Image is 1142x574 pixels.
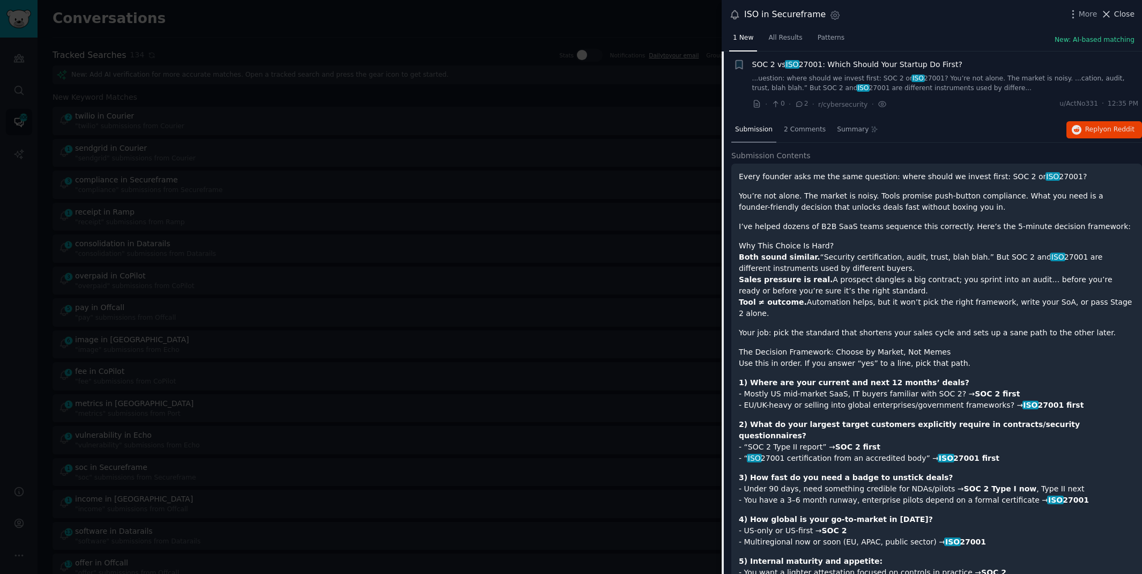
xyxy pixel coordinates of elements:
strong: 4) How global is your go-to-market in [DATE]? [739,515,933,524]
p: I’ve helped dozens of B2B SaaS teams sequence this correctly. Here’s the 5-minute decision framew... [739,221,1134,232]
span: · [1102,99,1104,109]
h1: Why This Choice Is Hard? [739,240,1134,252]
p: - “SOC 2 Type II report” → - “ 27001 certification from an accredited body” → [739,419,1134,464]
p: - US-only or US-first → - Multiregional now or soon (EU, APAC, public sector) → [739,514,1134,548]
span: 0 [771,99,784,109]
p: - Mostly US mid-market SaaS, IT buyers familiar with SOC 2? → - EU/UK-heavy or selling into globa... [739,377,1134,411]
a: 1 New [729,30,757,51]
span: ISO [1047,496,1064,504]
span: · [871,99,873,110]
span: More [1079,9,1097,20]
p: “Security certification, audit, trust, blah blah.” But SOC 2 and 27001 are different instruments ... [739,252,1134,319]
strong: 3) How fast do you need a badge to unstick deals? [739,473,953,482]
strong: 27001 first [1023,401,1084,409]
strong: Tool ≠ outcome. [739,298,807,306]
strong: SOC 2 Type I now [963,484,1036,493]
a: All Results [765,30,806,51]
a: SOC 2 vsISO27001: Which Should Your Startup Do First? [752,59,962,70]
span: · [765,99,767,110]
strong: Sales pressure is real. [739,275,833,284]
span: SOC 2 vs 27001: Which Should Your Startup Do First? [752,59,962,70]
span: 12:35 PM [1108,99,1138,109]
strong: 27001 [945,538,986,546]
span: r/cybersecurity [818,101,867,108]
span: · [812,99,814,110]
span: ISO [1050,253,1065,261]
span: on Reddit [1103,126,1134,133]
span: 1 New [733,33,753,43]
strong: 27001 first [939,454,999,462]
p: - Under 90 days, need something credible for NDAs/pilots → , Type II next - You have a 3–6 month ... [739,472,1134,506]
strong: 2) What do your largest target customers explicitly require in contracts/security questionnaires? [739,420,1080,440]
div: ISO in Secureframe [744,8,826,21]
span: ISO [857,84,870,92]
p: You’re not alone. The market is noisy. Tools promise push‑button compliance. What you need is a f... [739,190,1134,213]
span: Submission [735,125,773,135]
a: ...uestion: where should we invest first: SOC 2 orISO27001? You’re not alone. The market is noisy... [752,74,1139,93]
strong: SOC 2 first [835,443,880,451]
span: ISO [1045,172,1061,181]
span: Summary [837,125,869,135]
button: New: AI-based matching [1055,35,1134,45]
a: Patterns [814,30,848,51]
strong: SOC 2 first [975,389,1020,398]
span: u/ActNo331 [1059,99,1098,109]
span: ISO [1022,401,1039,409]
span: ISO [944,538,961,546]
strong: SOC 2 [822,526,847,535]
span: ISO [911,75,925,82]
strong: Both sound similar. [739,253,820,261]
span: ISO [785,60,800,69]
span: · [789,99,791,110]
strong: 5) Internal maturity and appetite: [739,557,883,565]
span: 2 Comments [784,125,826,135]
span: Submission Contents [731,150,811,161]
span: ISO [747,454,762,462]
button: Close [1101,9,1134,20]
p: Use this in order. If you answer “yes” to a line, pick that path. [739,358,1134,369]
strong: 27001 [1048,496,1089,504]
button: Replyon Reddit [1066,121,1142,138]
span: Reply [1085,125,1134,135]
span: ISO [938,454,954,462]
strong: 1) Where are your current and next 12 months’ deals? [739,378,969,387]
span: 2 [795,99,808,109]
p: Your job: pick the standard that shortens your sales cycle and sets up a sane path to the other l... [739,327,1134,338]
h1: The Decision Framework: Choose by Market, Not Memes [739,347,1134,358]
button: More [1067,9,1097,20]
span: Close [1114,9,1134,20]
p: Every founder asks me the same question: where should we invest first: SOC 2 or 27001? [739,171,1134,182]
span: Patterns [818,33,844,43]
span: All Results [768,33,802,43]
